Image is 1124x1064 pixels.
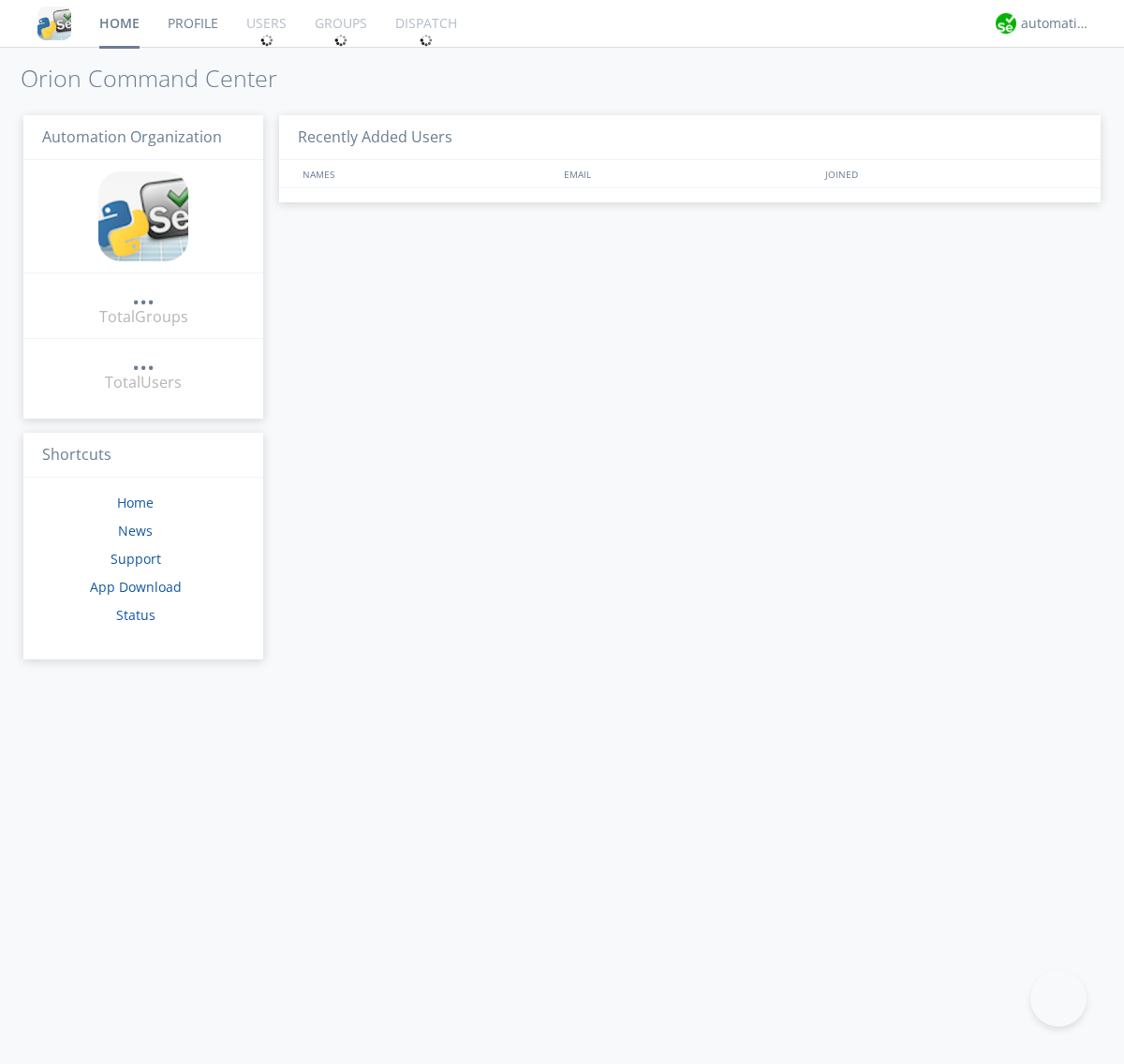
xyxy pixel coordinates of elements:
[298,160,555,187] div: NAMES
[99,306,188,328] div: Total Groups
[420,34,433,47] img: spin.svg
[111,550,161,568] a: Support
[996,13,1016,34] img: d2d01cd9b4174d08988066c6d424eccd
[132,350,155,372] a: ...
[37,7,71,40] img: cddb5a64eb264b2086981ab96f4c1ba7
[279,115,1101,161] h3: Recently Added Users
[105,372,182,393] div: Total Users
[118,522,153,539] a: News
[98,171,188,261] img: cddb5a64eb264b2086981ab96f4c1ba7
[132,285,155,306] a: ...
[559,160,821,187] div: EMAIL
[821,160,1083,187] div: JOINED
[260,34,274,47] img: spin.svg
[1021,14,1091,33] div: automation+atlas
[42,126,222,147] span: Automation Organization
[116,606,155,624] a: Status
[334,34,348,47] img: spin.svg
[1030,970,1087,1027] iframe: Toggle Customer Support
[132,350,155,369] div: ...
[117,494,154,511] a: Home
[23,433,263,479] h3: Shortcuts
[132,285,155,303] div: ...
[90,578,182,596] a: App Download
